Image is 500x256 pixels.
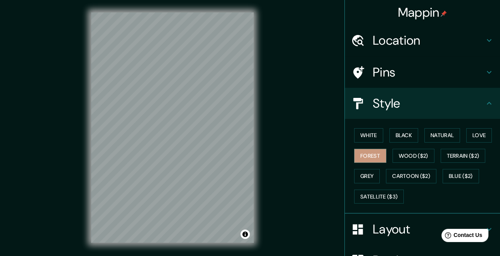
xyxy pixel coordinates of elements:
[345,214,500,245] div: Layout
[345,88,500,119] div: Style
[373,33,484,48] h4: Location
[345,25,500,56] div: Location
[354,128,383,143] button: White
[431,226,491,247] iframe: Help widget launcher
[345,57,500,88] div: Pins
[393,149,434,163] button: Wood ($2)
[354,149,386,163] button: Forest
[398,5,447,20] h4: Mappin
[424,128,460,143] button: Natural
[443,169,479,183] button: Blue ($2)
[389,128,419,143] button: Black
[373,64,484,80] h4: Pins
[91,12,254,243] canvas: Map
[386,169,436,183] button: Cartoon ($2)
[354,190,404,204] button: Satellite ($3)
[240,230,250,239] button: Toggle attribution
[466,128,492,143] button: Love
[373,96,484,111] h4: Style
[441,149,486,163] button: Terrain ($2)
[441,10,447,17] img: pin-icon.png
[354,169,380,183] button: Grey
[373,221,484,237] h4: Layout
